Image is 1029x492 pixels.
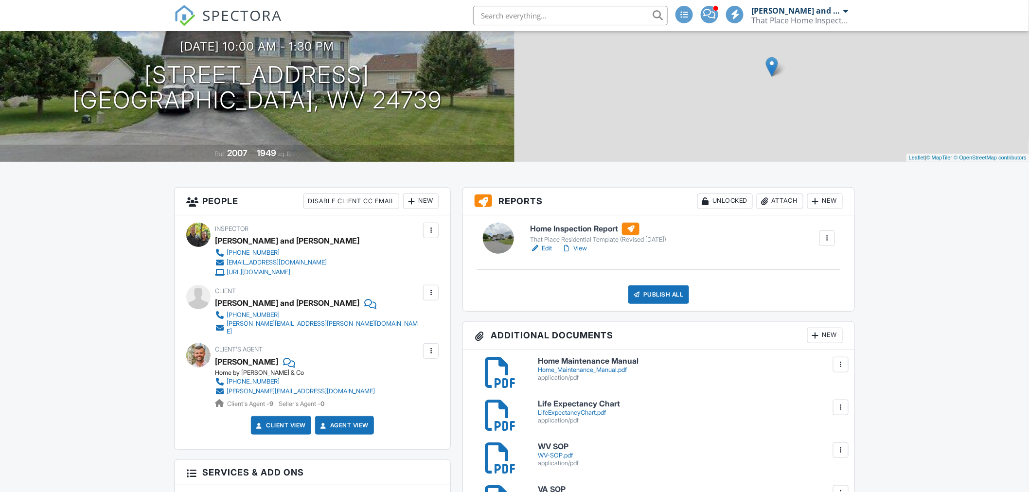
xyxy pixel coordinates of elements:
strong: 0 [320,400,324,407]
input: Search everything... [473,6,668,25]
a: [PERSON_NAME][EMAIL_ADDRESS][DOMAIN_NAME] [215,387,375,396]
div: application/pdf [538,374,843,382]
div: [PERSON_NAME][EMAIL_ADDRESS][DOMAIN_NAME] [227,387,375,395]
div: application/pdf [538,417,843,424]
div: That Place Residential Template (Revised [DATE]) [530,236,666,244]
span: Client's Agent - [227,400,275,407]
a: [PHONE_NUMBER] [215,248,352,258]
div: | [906,154,1029,162]
img: The Best Home Inspection Software - Spectora [174,5,195,26]
h3: Additional Documents [463,322,854,350]
div: Publish All [628,285,689,304]
a: [PERSON_NAME][EMAIL_ADDRESS][PERSON_NAME][DOMAIN_NAME] [215,320,421,335]
h6: Home Inspection Report [530,223,666,235]
div: That Place Home Inspections, LLC [751,16,849,25]
div: [URL][DOMAIN_NAME] [227,268,290,276]
div: Home by [PERSON_NAME] & Co [215,369,383,377]
div: New [403,193,439,209]
div: [PHONE_NUMBER] [227,249,280,257]
span: Inspector [215,225,248,232]
div: Home_Maintenance_Manual.pdf [538,366,843,374]
div: [EMAIL_ADDRESS][DOMAIN_NAME] [227,259,327,266]
div: [PHONE_NUMBER] [227,378,280,386]
div: Disable Client CC Email [303,193,399,209]
div: [PERSON_NAME] and [PERSON_NAME] [751,6,841,16]
h3: Services & Add ons [175,460,450,485]
div: New [807,193,843,209]
div: 2007 [228,148,248,158]
a: [EMAIL_ADDRESS][DOMAIN_NAME] [215,258,352,267]
a: Client View [254,421,306,430]
h6: WV SOP [538,442,843,451]
a: [URL][DOMAIN_NAME] [215,267,352,277]
span: Client's Agent [215,346,263,353]
a: [PHONE_NUMBER] [215,310,421,320]
a: © MapTiler [926,155,953,160]
div: 1949 [257,148,277,158]
div: Attach [757,193,803,209]
a: Agent View [319,421,369,430]
div: [PERSON_NAME][EMAIL_ADDRESS][PERSON_NAME][DOMAIN_NAME] [227,320,421,335]
h3: [DATE] 10:00 am - 1:30 pm [180,40,335,53]
div: application/pdf [538,459,843,467]
span: Client [215,287,236,295]
a: © OpenStreetMap contributors [954,155,1027,160]
a: Leaflet [909,155,925,160]
h3: Reports [463,188,854,215]
div: LifeExpectancyChart.pdf [538,409,843,417]
div: WV-SOP.pdf [538,452,843,459]
span: Built [215,150,226,158]
div: [PERSON_NAME] and [PERSON_NAME] [215,233,359,248]
a: [PHONE_NUMBER] [215,377,375,387]
div: New [807,328,843,343]
div: Unlocked [697,193,753,209]
strong: 9 [269,400,273,407]
a: Home Inspection Report That Place Residential Template (Revised [DATE]) [530,223,666,244]
div: [PHONE_NUMBER] [227,311,280,319]
a: View [562,244,587,253]
span: SPECTORA [202,5,282,25]
a: Life Expectancy Chart LifeExpectancyChart.pdf application/pdf [538,400,843,424]
h1: [STREET_ADDRESS] [GEOGRAPHIC_DATA], WV 24739 [72,62,442,114]
div: [PERSON_NAME] and [PERSON_NAME] [215,296,359,310]
a: SPECTORA [174,13,282,34]
span: Seller's Agent - [279,400,324,407]
h3: People [175,188,450,215]
a: Edit [530,244,552,253]
a: Home Maintenance Manual Home_Maintenance_Manual.pdf application/pdf [538,357,843,382]
a: WV SOP WV-SOP.pdf application/pdf [538,442,843,467]
h6: Home Maintenance Manual [538,357,843,366]
span: sq. ft. [278,150,292,158]
h6: Life Expectancy Chart [538,400,843,408]
a: [PERSON_NAME] [215,354,278,369]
